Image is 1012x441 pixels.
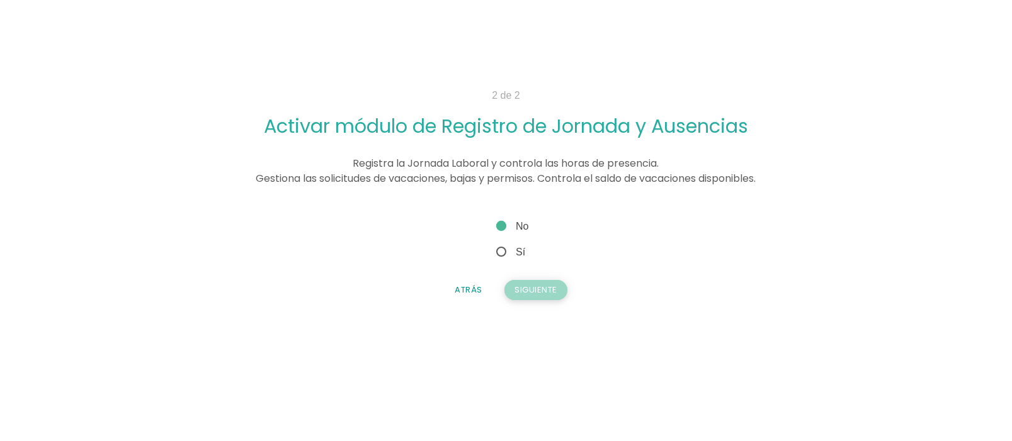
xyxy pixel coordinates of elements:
h2: Activar módulo de Registro de Jornada y Ausencias [152,116,860,137]
button: Siguiente [504,280,567,300]
span: No [494,218,528,234]
p: 2 de 2 [152,88,860,103]
span: Registra la Jornada Laboral y controla las horas de presencia. Gestiona las solicitudes de vacaci... [256,156,756,186]
span: Sí [494,244,525,260]
button: Atrás [445,280,492,300]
